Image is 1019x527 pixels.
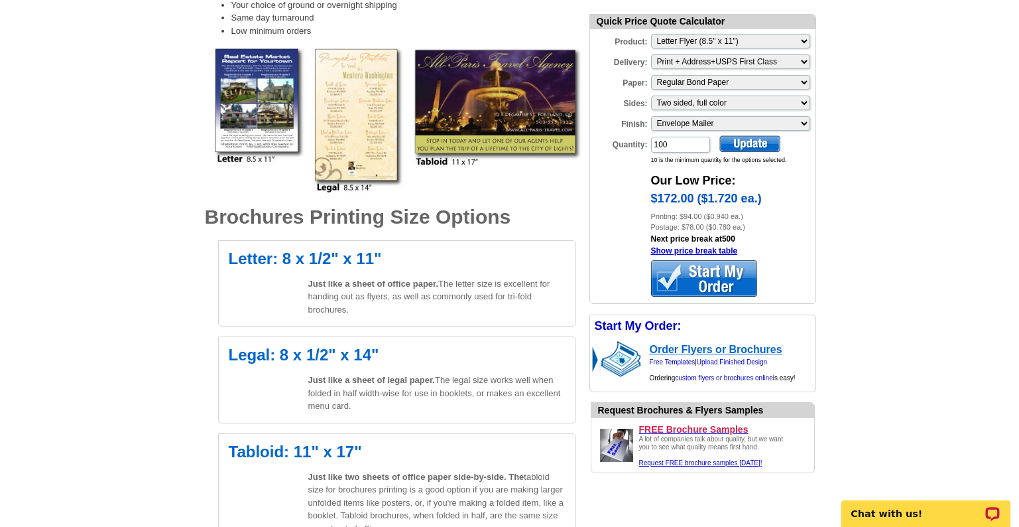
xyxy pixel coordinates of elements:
[231,25,576,38] li: Low minimum orders
[675,374,772,382] a: custom flyers or brochures online
[590,94,650,110] label: Sides:
[650,358,796,382] span: | Ordering is easy!
[651,246,738,256] a: Show price break table
[650,344,782,355] a: Order Flyers or Brochures
[590,315,815,337] div: Start My Order:
[308,472,524,482] span: Just like two sheets of office paper side-by-side. The
[211,48,583,194] img: full-color flyers and brochures
[229,251,566,267] h2: Letter: 8 x 1/2" x 11"
[308,375,435,385] span: Just like a sheet of legal paper.
[639,423,809,435] a: FREE Brochure Samples
[597,425,636,465] img: Request FREE samples of our brochures printing
[639,435,792,467] div: A lot of companies talk about quality, but we want you to see what quality means first hand.
[639,459,762,467] a: Request FREE samples of our flyer & brochure printing.
[590,337,601,381] img: background image for brochures and flyers arrow
[229,347,566,363] h2: Legal: 8 x 1/2" x 14"
[231,11,576,25] li: Same day turnaround
[590,74,650,89] label: Paper:
[697,358,767,366] a: Upload Finished Design
[590,33,650,48] label: Product:
[205,207,576,227] h1: Brochures Printing Size Options
[308,279,439,289] span: Just like a sheet of office paper.
[590,15,815,29] div: Quick Price Quote Calculator
[598,404,814,417] div: Want to know how your brochure printing will look before you order it? Check our work.
[651,222,815,233] div: Postage: $78.00 ($0.780 ea.)
[651,233,815,257] div: Next price break at
[590,53,650,68] label: Delivery:
[597,458,636,467] a: Request FREE samples of our brochures printing
[651,156,815,165] div: 10 is the minimum quantity for the options selected.
[722,234,735,244] a: 500
[229,444,566,460] h2: Tabloid: 11" x 17"
[833,485,1019,527] iframe: LiveChat chat widget
[308,374,566,413] p: The legal size works well when folded in half width-wise for use in booklets, or makes an excelle...
[601,337,648,381] img: stack of brochures with custom content
[590,135,650,151] label: Quantity:
[308,277,566,317] p: The letter size is excellent for handing out as flyers, as well as commonly used for tri-fold bro...
[590,115,650,130] label: Finish:
[651,211,815,222] div: Printing: $94.00 ($0.940 ea.)
[651,190,815,211] div: $172.00 ($1.720 ea.)
[651,165,815,190] div: Our Low Price:
[650,358,695,366] a: Free Templates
